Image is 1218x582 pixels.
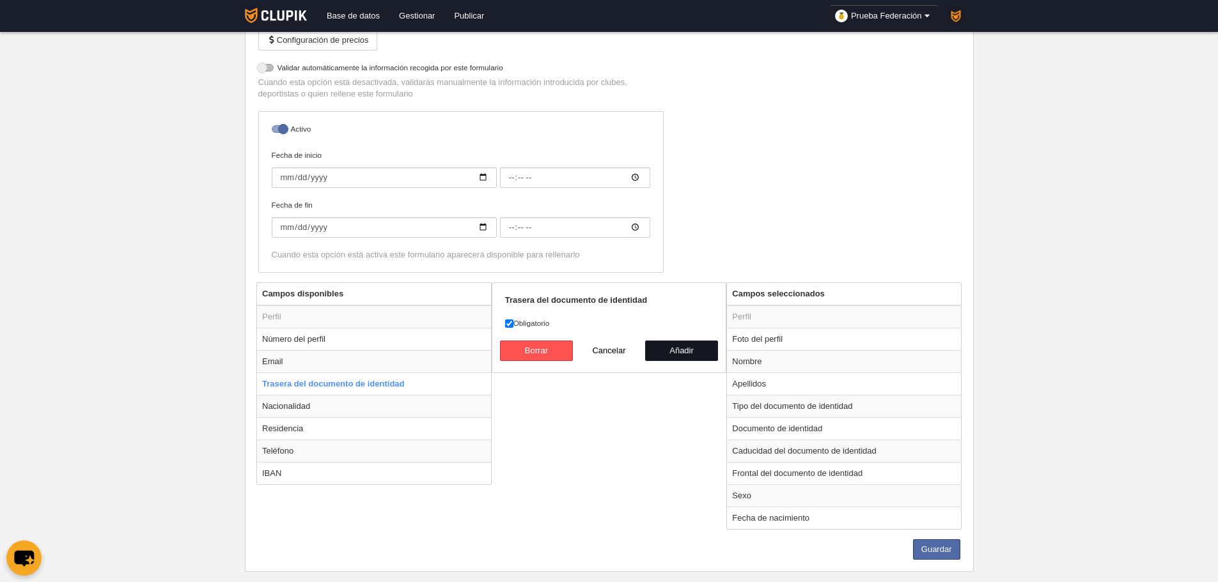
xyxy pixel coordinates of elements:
[645,341,718,361] button: Añadir
[727,328,961,350] td: Foto del perfil
[727,372,961,395] td: Apellidos
[727,440,961,462] td: Caducidad del documento de identidad
[727,507,961,529] td: Fecha de nacimiento
[830,5,938,27] a: Prueba Federación
[258,30,377,50] button: Configuración de precios
[727,484,961,507] td: Sexo
[500,167,650,188] input: Fecha de inicio
[727,305,961,328] td: Perfil
[727,350,961,372] td: Nombre
[727,395,961,417] td: Tipo del documento de identidad
[272,217,497,238] input: Fecha de fin
[258,62,664,77] label: Validar automáticamente la información recogida por este formulario
[257,417,491,440] td: Residencia
[257,372,491,395] td: Trasera del documento de identidad
[727,462,961,484] td: Frontal del documento de identidad
[505,295,648,305] strong: Trasera del documento de identidad
[272,149,650,188] label: Fecha de inicio
[258,77,664,100] p: Cuando esta opción está desactivada, validarás manualmente la información introducida por clubes,...
[257,283,491,305] th: Campos disponibles
[948,8,964,24] img: PaK018JKw3ps.30x30.jpg
[272,249,650,261] div: Cuando esta opción está activa este formulario aparecerá disponible para rellenarlo
[500,217,650,238] input: Fecha de fin
[500,341,573,361] button: Borrar
[257,305,491,328] td: Perfil
[257,328,491,350] td: Número del perfil
[727,283,961,305] th: Campos seleccionados
[272,199,650,238] label: Fecha de fin
[851,10,922,22] span: Prueba Federación
[505,318,714,329] label: Obligatorio
[505,319,513,328] input: Obligatorio
[272,123,650,138] label: Activo
[257,462,491,484] td: IBAN
[245,8,307,23] img: Clupik
[6,540,42,576] button: chat-button
[272,167,497,188] input: Fecha de inicio
[913,539,960,560] button: Guardar
[257,440,491,462] td: Teléfono
[835,10,848,22] img: organizador.30x30.png
[727,417,961,440] td: Documento de identidad
[257,350,491,372] td: Email
[573,341,646,361] button: Cancelar
[257,395,491,417] td: Nacionalidad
